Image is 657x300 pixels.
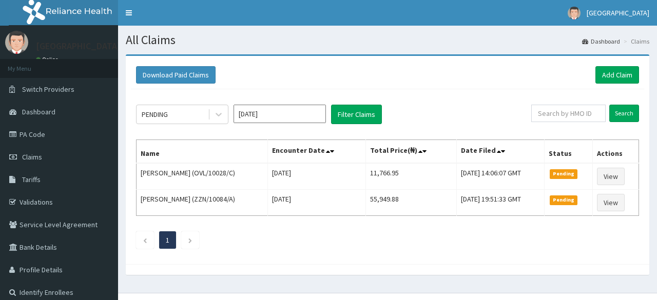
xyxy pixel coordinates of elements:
[142,109,168,119] div: PENDING
[188,235,192,245] a: Next page
[126,33,649,47] h1: All Claims
[137,190,268,216] td: [PERSON_NAME] (ZZN/10084/A)
[366,140,457,164] th: Total Price(₦)
[22,107,55,116] span: Dashboard
[531,105,606,122] input: Search by HMO ID
[550,169,578,178] span: Pending
[136,66,216,84] button: Download Paid Claims
[366,163,457,190] td: 11,766.95
[457,140,545,164] th: Date Filed
[597,194,625,211] a: View
[550,195,578,205] span: Pending
[143,235,147,245] a: Previous page
[592,140,639,164] th: Actions
[268,140,366,164] th: Encounter Date
[22,152,42,162] span: Claims
[544,140,592,164] th: Status
[457,190,545,216] td: [DATE] 19:51:33 GMT
[234,105,326,123] input: Select Month and Year
[268,190,366,216] td: [DATE]
[331,105,382,124] button: Filter Claims
[457,163,545,190] td: [DATE] 14:06:07 GMT
[36,56,61,63] a: Online
[137,140,268,164] th: Name
[166,235,169,245] a: Page 1 is your current page
[587,8,649,17] span: [GEOGRAPHIC_DATA]
[268,163,366,190] td: [DATE]
[595,66,639,84] a: Add Claim
[568,7,581,19] img: User Image
[5,31,28,54] img: User Image
[609,105,639,122] input: Search
[597,168,625,185] a: View
[22,85,74,94] span: Switch Providers
[22,175,41,184] span: Tariffs
[582,37,620,46] a: Dashboard
[621,37,649,46] li: Claims
[366,190,457,216] td: 55,949.88
[36,42,121,51] p: [GEOGRAPHIC_DATA]
[137,163,268,190] td: [PERSON_NAME] (OVL/10028/C)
